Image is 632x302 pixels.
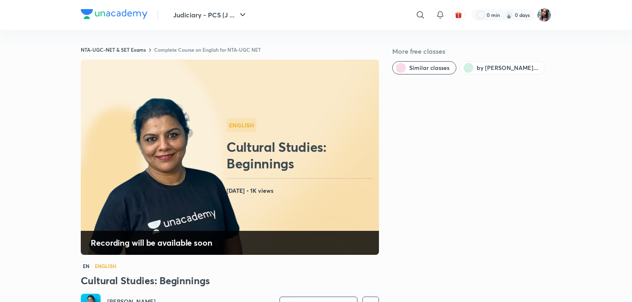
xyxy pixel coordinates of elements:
[392,46,551,56] h5: More free classes
[81,261,92,271] span: EN
[95,264,116,268] h4: English
[81,274,379,287] h3: Cultural Studies: Beginnings
[168,7,253,23] button: Judiciary - PCS (J ...
[227,185,376,196] h4: [DATE] • 1K views
[455,11,462,19] img: avatar
[81,9,147,21] a: Company Logo
[452,8,465,22] button: avatar
[409,64,449,72] span: Similar classes
[477,64,538,72] span: by Dr Kalyani Vallath
[460,61,545,74] button: by Dr Kalyani Vallath
[91,237,212,248] h4: Recording will be available soon
[392,61,456,74] button: Similar classes
[81,46,146,53] a: NTA-UGC-NET & SET Exams
[505,11,513,19] img: streak
[537,8,551,22] img: Neha Kardam
[227,139,376,172] h2: Cultural Studies: Beginnings
[154,46,261,53] a: Complete Course on English for NTA-UGC NET
[81,9,147,19] img: Company Logo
